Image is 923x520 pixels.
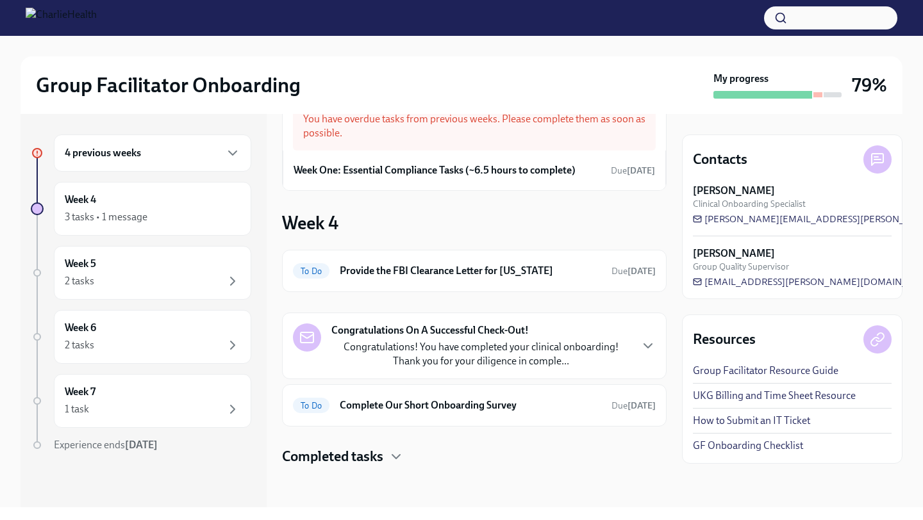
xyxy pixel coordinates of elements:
div: 3 tasks • 1 message [65,210,147,224]
div: 4 previous weeks [54,134,251,172]
a: To DoProvide the FBI Clearance Letter for [US_STATE]Due[DATE] [293,261,656,281]
strong: [PERSON_NAME] [693,247,775,261]
span: September 2nd, 2025 09:00 [611,400,656,412]
a: Week 71 task [31,374,251,428]
span: Due [611,266,656,277]
div: 2 tasks [65,274,94,288]
h6: Week 6 [65,321,96,335]
span: To Do [293,401,329,410]
a: Week 62 tasks [31,310,251,364]
h4: Completed tasks [282,447,383,466]
h3: 79% [852,74,887,97]
span: Due [611,400,656,411]
div: Completed tasks [282,447,667,466]
strong: [DATE] [627,165,655,176]
span: To Do [293,266,329,276]
a: Week One: Essential Compliance Tasks (~6.5 hours to complete)Due[DATE] [294,161,655,180]
strong: [PERSON_NAME] [693,184,775,198]
h4: Resources [693,330,756,349]
strong: [DATE] [628,266,656,277]
span: Clinical Onboarding Specialist [693,198,806,210]
a: To DoComplete Our Short Onboarding SurveyDue[DATE] [293,395,656,416]
a: Week 43 tasks • 1 message [31,182,251,236]
h2: Group Facilitator Onboarding [36,72,301,98]
strong: [DATE] [628,400,656,411]
p: Congratulations! You have completed your clinical onboarding! Thank you for your diligence in com... [331,340,630,368]
span: August 26th, 2025 09:00 [611,265,656,277]
a: Group Facilitator Resource Guide [693,364,838,378]
span: July 28th, 2025 09:00 [611,165,655,177]
span: Due [611,165,655,176]
strong: [DATE] [125,439,158,451]
strong: Congratulations On A Successful Check-Out! [331,323,529,337]
strong: My progress [713,72,769,86]
a: How to Submit an IT Ticket [693,414,810,428]
a: UKG Billing and Time Sheet Resource [693,389,856,403]
span: Experience ends [54,439,158,451]
h4: Contacts [693,150,747,169]
h3: Week 4 [282,211,338,234]
h6: Week 5 [65,257,96,271]
h6: Provide the FBI Clearance Letter for [US_STATE] [340,264,601,278]
h6: Week 7 [65,385,96,399]
h6: Week 4 [65,193,96,207]
a: Week 52 tasks [31,246,251,300]
h6: 4 previous weeks [65,146,141,160]
h6: Week One: Essential Compliance Tasks (~6.5 hours to complete) [294,163,576,177]
div: You have overdue tasks from previous weeks. Please complete them as soon as possible. [293,102,656,150]
span: Group Quality Supervisor [693,261,789,273]
div: 2 tasks [65,338,94,352]
h6: Complete Our Short Onboarding Survey [340,398,601,412]
a: GF Onboarding Checklist [693,439,803,453]
img: CharlieHealth [26,8,97,28]
div: 1 task [65,402,89,416]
